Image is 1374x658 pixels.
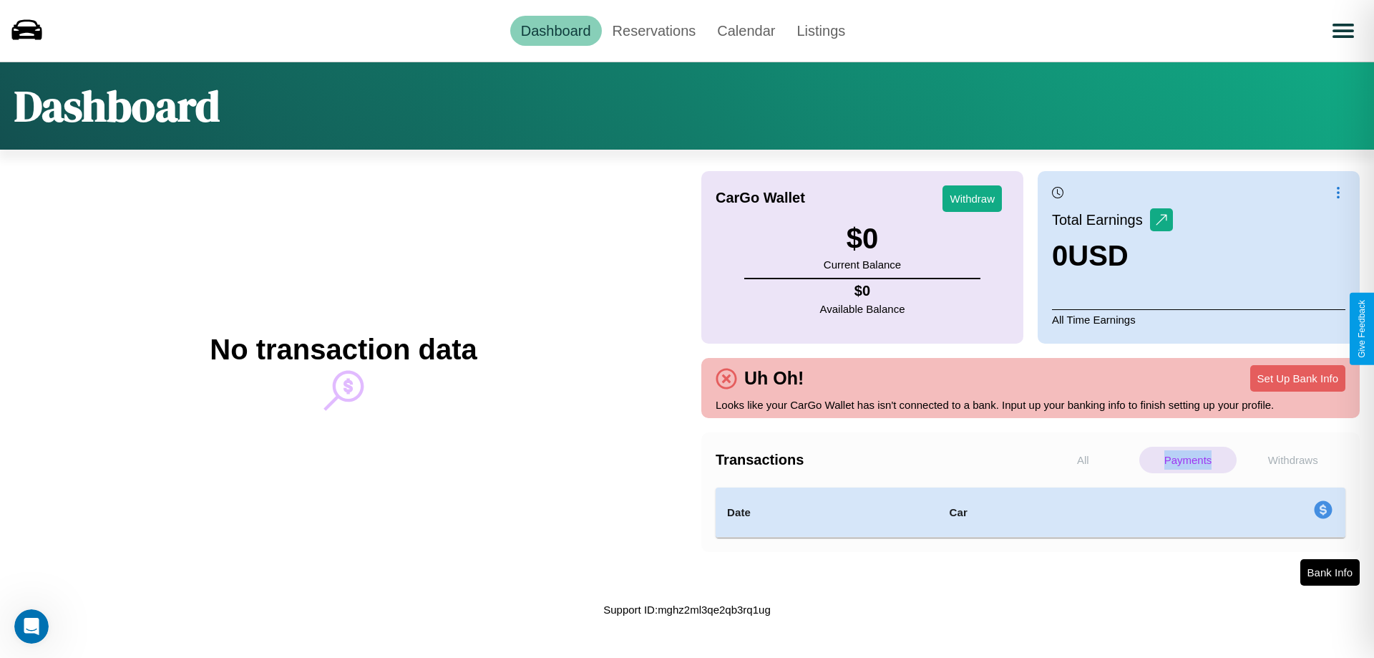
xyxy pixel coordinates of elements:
h1: Dashboard [14,77,220,135]
h4: Uh Oh! [737,368,811,389]
p: Withdraws [1244,447,1342,473]
h4: $ 0 [820,283,905,299]
button: Open menu [1323,11,1363,51]
h4: Car [949,504,1122,521]
a: Calendar [706,16,786,46]
p: All [1034,447,1132,473]
a: Dashboard [510,16,602,46]
h2: No transaction data [210,334,477,366]
a: Reservations [602,16,707,46]
p: Payments [1139,447,1237,473]
h3: 0 USD [1052,240,1173,272]
p: All Time Earnings [1052,309,1345,329]
p: Support ID: mghz2ml3qe2qb3rq1ug [603,600,771,619]
div: Give Feedback [1357,300,1367,358]
a: Listings [786,16,856,46]
table: simple table [716,488,1345,538]
iframe: Intercom live chat [14,609,49,644]
p: Looks like your CarGo Wallet has isn't connected to a bank. Input up your banking info to finish ... [716,395,1345,415]
h4: Date [727,504,926,521]
h3: $ 0 [824,223,901,255]
button: Set Up Bank Info [1250,365,1345,392]
button: Withdraw [942,185,1002,212]
button: Bank Info [1300,559,1360,586]
p: Total Earnings [1052,207,1150,233]
p: Current Balance [824,255,901,274]
h4: CarGo Wallet [716,190,805,206]
p: Available Balance [820,299,905,319]
h4: Transactions [716,452,1030,468]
